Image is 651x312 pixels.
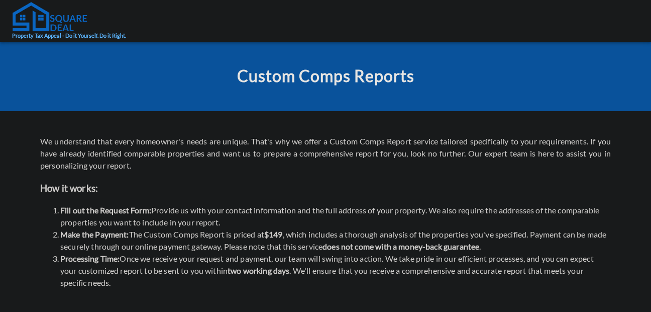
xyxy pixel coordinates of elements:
strong: Make the Payment: [60,229,129,239]
strong: Processing Time: [60,254,120,263]
li: The Custom Comps Report is priced at , which includes a thorough analysis of the properties you'v... [60,228,611,253]
strong: two working days [228,266,289,275]
h3: How it works: [40,181,611,195]
p: We understand that every homeowner's needs are unique. That's why we offer a Custom Comps Report ... [40,135,611,172]
a: Property Tax Appeal - Do it Yourself. Do it Right. [12,2,126,40]
strong: Fill out the Request Form: [60,205,151,215]
li: Provide us with your contact information and the full address of your property. We also require t... [60,204,611,228]
strong: does not come with a money-back guarantee [322,242,479,251]
li: Once we receive your request and payment, our team will swing into action. We take pride in our e... [60,253,611,289]
img: Square Deal [12,2,87,32]
strong: $ 149 [264,229,283,239]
